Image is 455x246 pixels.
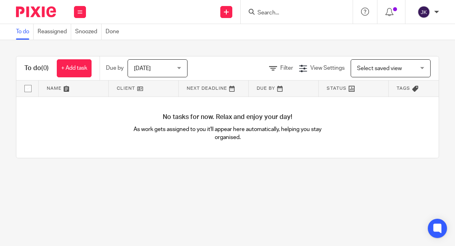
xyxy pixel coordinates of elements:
span: (0) [41,65,49,71]
a: Reassigned [38,24,71,40]
span: [DATE] [134,66,151,71]
a: + Add task [57,59,92,77]
a: Done [106,24,123,40]
input: Search [257,10,329,17]
span: Filter [280,65,293,71]
h1: To do [24,64,49,73]
span: View Settings [310,65,345,71]
a: To do [16,24,34,40]
p: Due by [106,64,124,72]
span: Select saved view [357,66,402,71]
a: Snoozed [75,24,102,40]
img: svg%3E [417,6,430,18]
span: Tags [397,86,410,91]
h4: No tasks for now. Relax and enjoy your day! [16,113,439,121]
img: Pixie [16,6,56,17]
p: As work gets assigned to you it'll appear here automatically, helping you stay organised. [122,125,333,142]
